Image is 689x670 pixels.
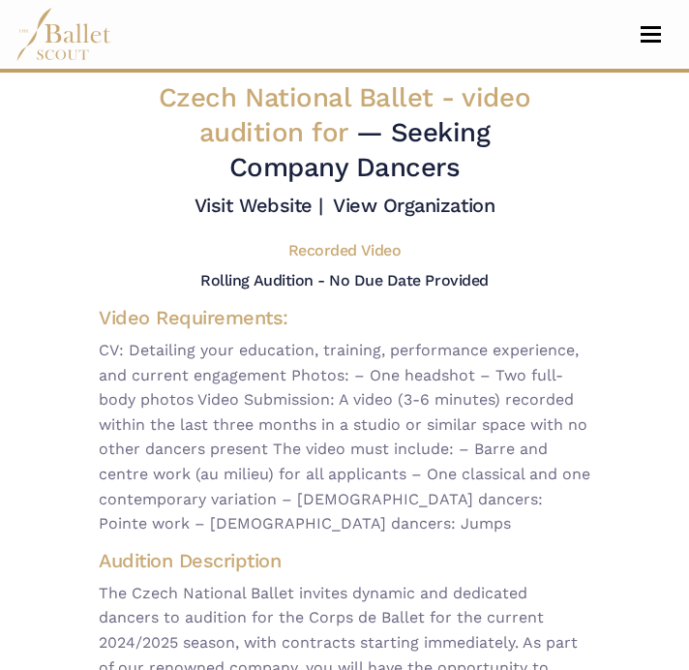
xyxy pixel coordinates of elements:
span: Czech National Ballet - [159,81,530,148]
span: video audition for [199,81,530,148]
span: — Seeking Company Dancers [229,116,491,183]
a: Visit Website | [195,194,323,217]
span: Video Requirements: [99,306,288,329]
h5: Rolling Audition - No Due Date Provided [200,271,488,289]
button: Toggle navigation [628,25,674,44]
a: View Organization [333,194,494,217]
span: CV: Detailing your education, training, performance experience, and current engagement Photos: – ... [99,338,590,536]
h5: Recorded Video [288,241,401,261]
h4: Audition Description [99,548,590,573]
